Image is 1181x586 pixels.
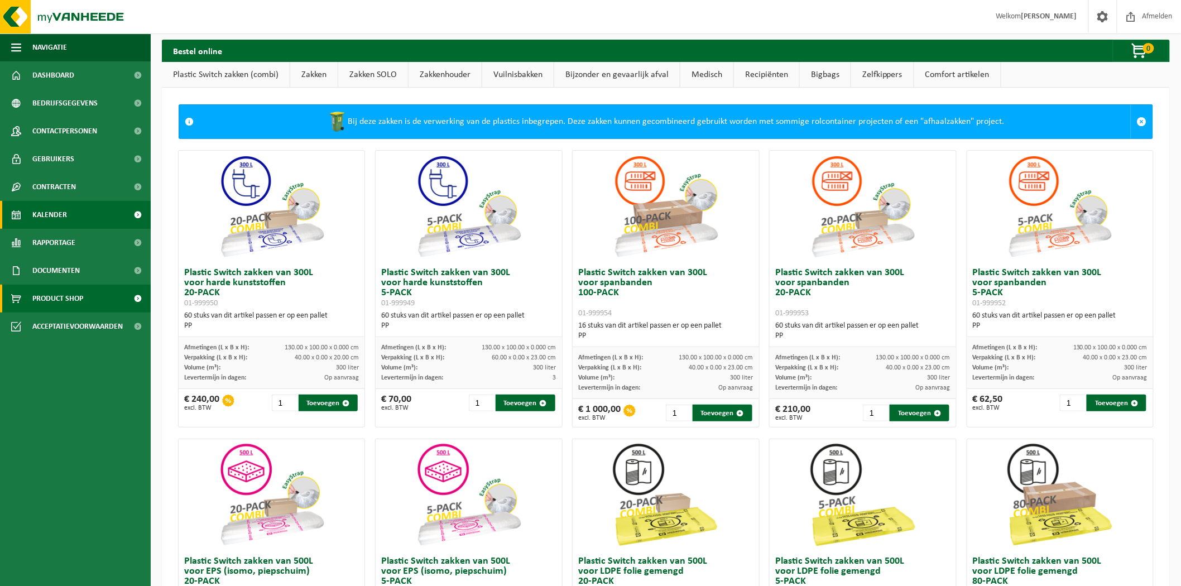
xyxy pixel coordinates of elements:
span: Op aanvraag [719,385,753,391]
span: excl. BTW [775,415,810,421]
a: Recipiënten [734,62,799,88]
span: Contracten [32,173,76,201]
span: Levertermijn in dagen: [775,385,837,391]
a: Vuilnisbakken [482,62,554,88]
a: Sluit melding [1131,105,1153,138]
img: 01-999952 [1004,151,1116,262]
span: 130.00 x 100.00 x 0.000 cm [285,344,359,351]
span: Verpakking (L x B x H): [973,354,1036,361]
div: € 62,50 [973,395,1003,411]
span: Documenten [32,257,80,285]
span: 300 liter [1125,364,1148,371]
span: 01-999954 [578,309,612,318]
div: 16 stuks van dit artikel passen er op een pallet [578,321,753,341]
div: PP [775,331,950,341]
span: 40.00 x 0.00 x 23.00 cm [1083,354,1148,361]
span: Volume (m³): [775,374,812,381]
span: Afmetingen (L x B x H): [381,344,446,351]
strong: [PERSON_NAME] [1021,12,1077,21]
span: 130.00 x 100.00 x 0.000 cm [679,354,753,361]
span: 3 [553,374,556,381]
img: 01-999955 [413,439,525,551]
span: excl. BTW [184,405,219,411]
a: Zakkenhouder [409,62,482,88]
span: 300 liter [928,374,950,381]
img: 01-999950 [216,151,328,262]
span: Afmetingen (L x B x H): [184,344,249,351]
button: Toevoegen [693,405,752,421]
button: Toevoegen [496,395,555,411]
span: Navigatie [32,33,67,61]
a: Medisch [680,62,733,88]
h3: Plastic Switch zakken van 300L voor spanbanden 100-PACK [578,268,753,318]
div: Bij deze zakken is de verwerking van de plastics inbegrepen. Deze zakken kunnen gecombineerd gebr... [199,105,1131,138]
span: excl. BTW [973,405,1003,411]
span: 01-999952 [973,299,1006,308]
span: Volume (m³): [381,364,417,371]
input: 1 [469,395,495,411]
span: Bedrijfsgegevens [32,89,98,117]
img: 01-999953 [807,151,919,262]
img: 01-999968 [1004,439,1116,551]
span: 300 liter [336,364,359,371]
button: Toevoegen [299,395,358,411]
a: Zelfkippers [851,62,914,88]
div: PP [578,331,753,341]
span: Gebruikers [32,145,74,173]
span: 130.00 x 100.00 x 0.000 cm [1073,344,1148,351]
input: 1 [666,405,692,421]
span: excl. BTW [381,405,411,411]
span: Acceptatievoorwaarden [32,313,123,340]
span: Kalender [32,201,67,229]
span: 01-999950 [184,299,218,308]
span: 40.00 x 0.00 x 20.00 cm [295,354,359,361]
span: Op aanvraag [916,385,950,391]
img: 01-999964 [610,439,722,551]
div: PP [973,321,1148,331]
span: Op aanvraag [324,374,359,381]
span: Levertermijn in dagen: [184,374,246,381]
img: 01-999954 [610,151,722,262]
h3: Plastic Switch zakken van 300L voor spanbanden 20-PACK [775,268,950,318]
span: Product Shop [32,285,83,313]
h3: Plastic Switch zakken van 300L voor spanbanden 5-PACK [973,268,1148,308]
span: Verpakking (L x B x H): [578,364,641,371]
span: Levertermijn in dagen: [578,385,640,391]
img: 01-999956 [216,439,328,551]
span: Afmetingen (L x B x H): [775,354,840,361]
a: Zakken SOLO [338,62,408,88]
span: Volume (m³): [184,364,220,371]
span: 40.00 x 0.00 x 23.00 cm [886,364,950,371]
span: 01-999949 [381,299,415,308]
button: Toevoegen [890,405,949,421]
span: 0 [1143,43,1154,54]
span: excl. BTW [578,415,621,421]
div: 60 stuks van dit artikel passen er op een pallet [775,321,950,341]
a: Bigbags [800,62,851,88]
img: WB-0240-HPE-GN-50.png [326,111,348,133]
span: 300 liter [534,364,556,371]
input: 1 [272,395,297,411]
div: € 240,00 [184,395,219,411]
span: Levertermijn in dagen: [381,374,443,381]
div: € 210,00 [775,405,810,421]
div: 60 stuks van dit artikel passen er op een pallet [184,311,359,331]
span: Afmetingen (L x B x H): [578,354,643,361]
button: Toevoegen [1087,395,1146,411]
a: Plastic Switch zakken (combi) [162,62,290,88]
h3: Plastic Switch zakken van 300L voor harde kunststoffen 20-PACK [184,268,359,308]
div: 60 stuks van dit artikel passen er op een pallet [973,311,1148,331]
div: € 70,00 [381,395,411,411]
span: 60.00 x 0.00 x 23.00 cm [492,354,556,361]
span: Dashboard [32,61,74,89]
a: Comfort artikelen [914,62,1001,88]
span: Rapportage [32,229,75,257]
h2: Bestel online [162,40,233,61]
span: 300 liter [731,374,753,381]
input: 1 [863,405,889,421]
button: 0 [1113,40,1169,62]
span: Verpakking (L x B x H): [381,354,444,361]
span: 40.00 x 0.00 x 23.00 cm [689,364,753,371]
input: 1 [1060,395,1086,411]
span: 130.00 x 100.00 x 0.000 cm [876,354,950,361]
